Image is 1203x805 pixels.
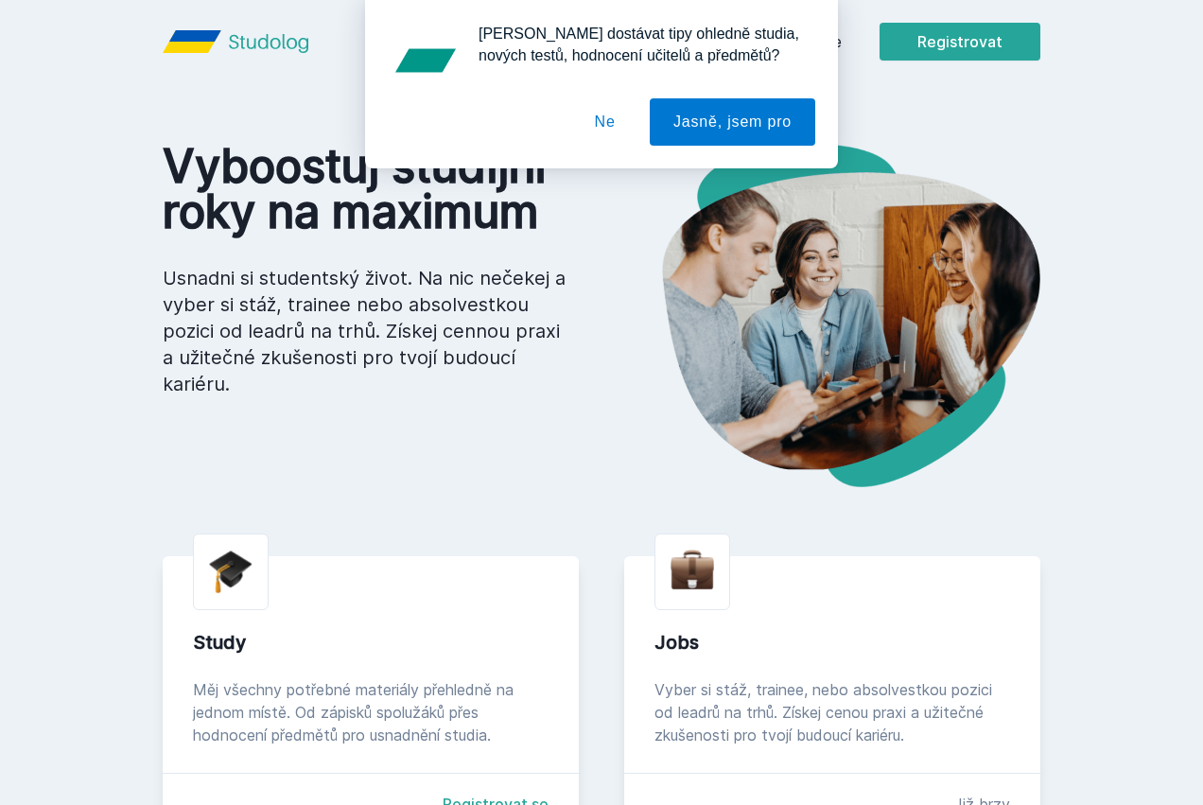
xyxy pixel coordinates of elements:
h1: Vyboostuj studijní roky na maximum [163,144,571,235]
button: Jasně, jsem pro [650,98,815,146]
button: Ne [571,98,639,146]
div: Study [193,629,549,656]
img: graduation-cap.png [209,550,253,594]
div: Vyber si stáž, trainee, nebo absolvestkou pozici od leadrů na trhů. Získej cenou praxi a užitečné... [654,678,1010,746]
img: notification icon [388,23,463,98]
div: Jobs [654,629,1010,656]
div: [PERSON_NAME] dostávat tipy ohledně studia, nových testů, hodnocení učitelů a předmětů? [463,23,815,66]
div: Měj všechny potřebné materiály přehledně na jednom místě. Od zápisků spolužáků přes hodnocení pře... [193,678,549,746]
p: Usnadni si studentský život. Na nic nečekej a vyber si stáž, trainee nebo absolvestkou pozici od ... [163,265,571,397]
img: hero.png [601,144,1040,487]
img: briefcase.png [671,546,714,594]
